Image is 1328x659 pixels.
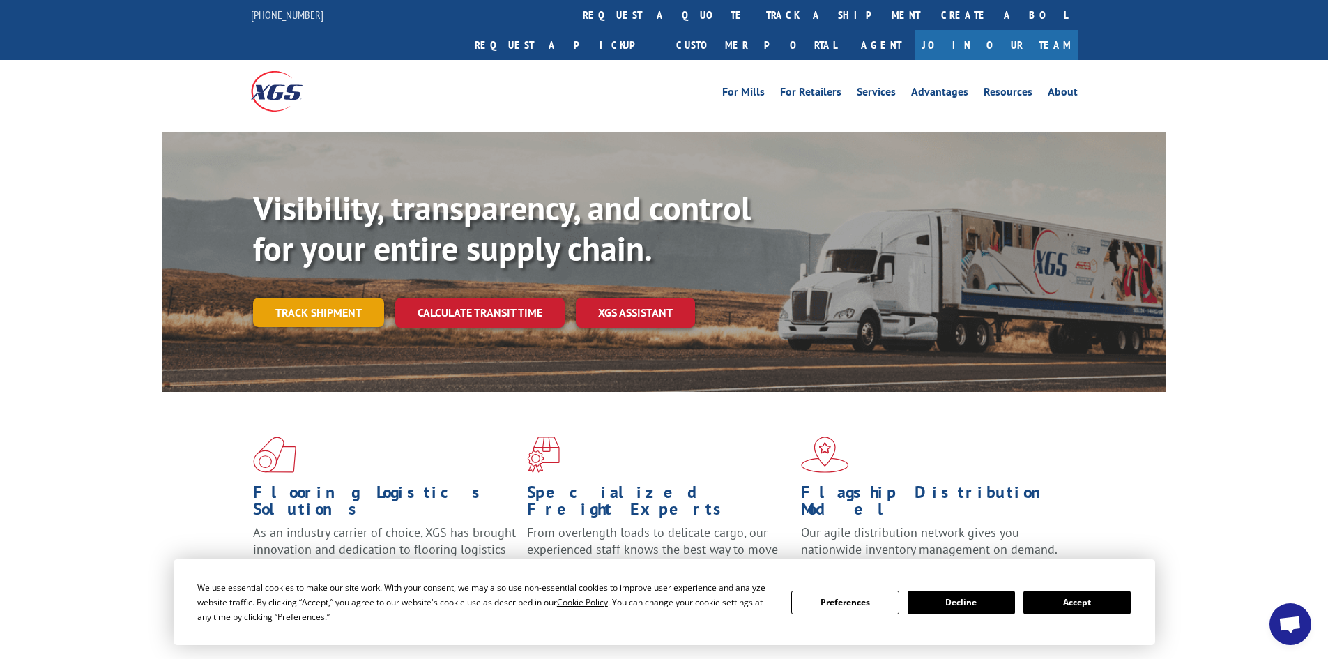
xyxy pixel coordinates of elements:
a: Request a pickup [464,30,666,60]
button: Preferences [791,591,899,614]
a: Join Our Team [915,30,1078,60]
img: xgs-icon-total-supply-chain-intelligence-red [253,437,296,473]
button: Accept [1023,591,1131,614]
div: Open chat [1269,603,1311,645]
span: Our agile distribution network gives you nationwide inventory management on demand. [801,524,1058,557]
div: We use essential cookies to make our site work. With your consent, we may also use non-essential ... [197,580,774,624]
a: Advantages [911,86,968,102]
a: Resources [984,86,1032,102]
a: For Retailers [780,86,841,102]
img: xgs-icon-focused-on-flooring-red [527,437,560,473]
img: xgs-icon-flagship-distribution-model-red [801,437,849,473]
b: Visibility, transparency, and control for your entire supply chain. [253,186,751,270]
span: Cookie Policy [557,596,608,608]
h1: Specialized Freight Experts [527,484,791,524]
p: From overlength loads to delicate cargo, our experienced staff knows the best way to move your fr... [527,524,791,586]
a: [PHONE_NUMBER] [251,8,323,22]
button: Decline [908,591,1015,614]
div: Cookie Consent Prompt [174,559,1155,645]
a: About [1048,86,1078,102]
a: XGS ASSISTANT [576,298,695,328]
a: Calculate transit time [395,298,565,328]
a: Agent [847,30,915,60]
a: Track shipment [253,298,384,327]
h1: Flagship Distribution Model [801,484,1064,524]
h1: Flooring Logistics Solutions [253,484,517,524]
a: Services [857,86,896,102]
span: As an industry carrier of choice, XGS has brought innovation and dedication to flooring logistics... [253,524,516,574]
span: Preferences [277,611,325,623]
a: Customer Portal [666,30,847,60]
a: For Mills [722,86,765,102]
